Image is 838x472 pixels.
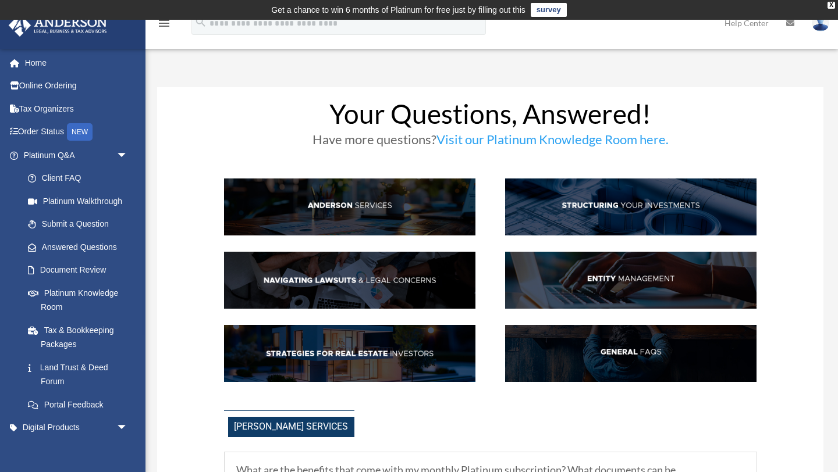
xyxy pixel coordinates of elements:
[8,416,145,439] a: Digital Productsarrow_drop_down
[436,131,669,153] a: Visit our Platinum Knowledge Room here.
[157,20,171,30] a: menu
[16,259,145,282] a: Document Review
[228,417,354,437] span: [PERSON_NAME] Services
[16,235,145,259] a: Answered Questions
[8,120,145,144] a: Order StatusNEW
[16,167,140,190] a: Client FAQ
[271,3,525,17] div: Get a chance to win 6 months of Platinum for free just by filling out this
[116,144,140,167] span: arrow_drop_down
[8,74,145,98] a: Online Ordering
[224,178,476,235] img: AndServ_hdr
[194,16,207,28] i: search
[67,123,93,141] div: NEW
[157,16,171,30] i: menu
[16,356,145,393] a: Land Trust & Deed Forum
[16,281,145,319] a: Platinum Knowledge Room
[224,133,757,152] h3: Have more questions?
[16,393,145,416] a: Portal Feedback
[505,325,757,382] img: GenFAQ_hdr
[16,319,145,356] a: Tax & Bookkeeping Packages
[531,3,567,17] a: survey
[828,2,835,9] div: close
[116,416,140,440] span: arrow_drop_down
[16,213,145,236] a: Submit a Question
[812,15,829,31] img: User Pic
[5,14,111,37] img: Anderson Advisors Platinum Portal
[224,325,476,382] img: StratsRE_hdr
[8,97,145,120] a: Tax Organizers
[8,144,145,167] a: Platinum Q&Aarrow_drop_down
[505,178,757,235] img: StructInv_hdr
[16,189,145,213] a: Platinum Walkthrough
[224,252,476,309] img: NavLaw_hdr
[224,101,757,133] h1: Your Questions, Answered!
[505,252,757,309] img: EntManag_hdr
[8,51,145,74] a: Home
